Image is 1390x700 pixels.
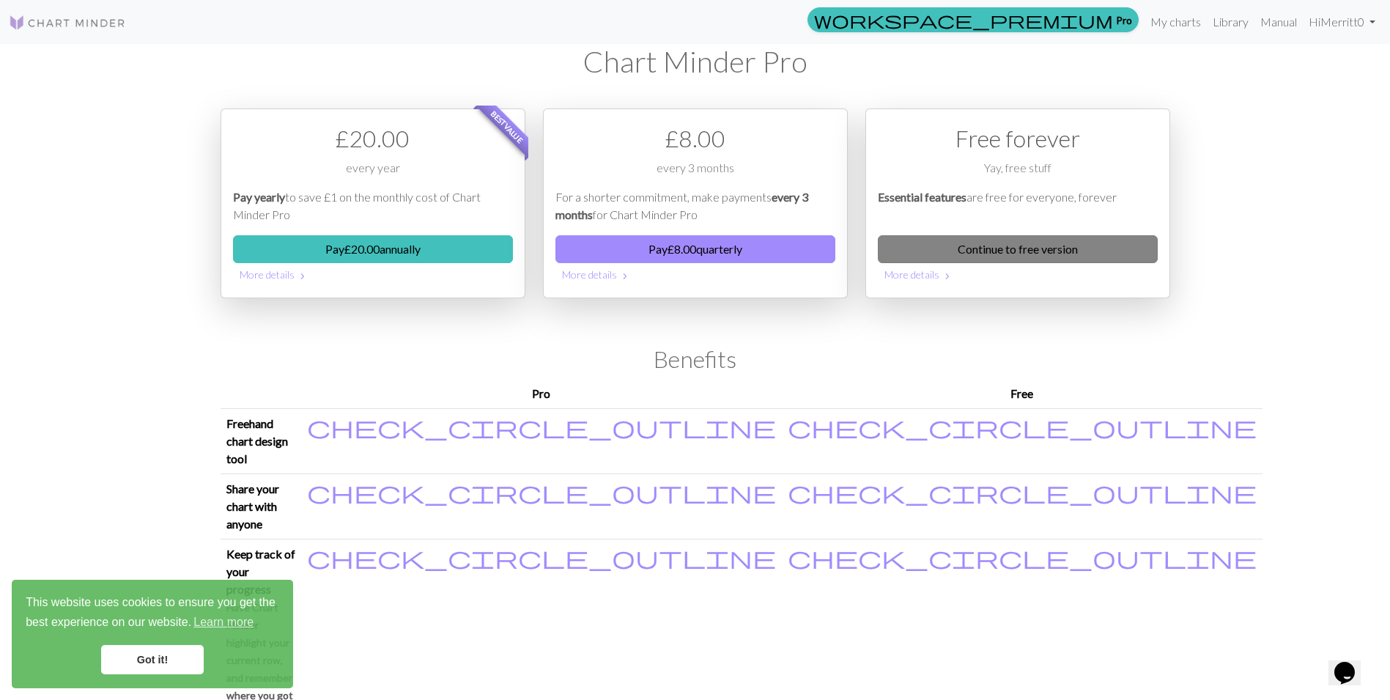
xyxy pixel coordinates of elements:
span: workspace_premium [814,10,1113,30]
a: learn more about cookies [191,611,256,633]
div: Payment option 2 [543,108,848,298]
a: dismiss cookie message [101,645,204,674]
em: Essential features [878,190,966,204]
a: Continue to free version [878,235,1158,263]
span: check_circle_outline [307,478,776,506]
span: check_circle_outline [788,543,1257,571]
i: Included [788,480,1257,504]
h1: Chart Minder Pro [221,44,1170,79]
img: Logo [9,14,126,32]
div: Payment option 1 [221,108,525,298]
div: every 3 months [555,159,835,188]
p: to save £1 on the monthly cost of Chart Minder Pro [233,188,513,224]
th: Free [782,379,1263,409]
iframe: chat widget [1328,641,1375,685]
h2: Benefits [221,345,1170,373]
a: Library [1207,7,1254,37]
em: every 3 months [555,190,808,221]
a: My charts [1145,7,1207,37]
button: More details [233,263,513,286]
th: Pro [301,379,782,409]
p: Share your chart with anyone [226,480,295,533]
i: Included [307,415,776,438]
span: chevron_right [619,269,631,284]
p: For a shorter commitment, make payments for Chart Minder Pro [555,188,835,224]
div: Yay, free stuff [878,159,1158,188]
div: £ 8.00 [555,121,835,156]
button: More details [555,263,835,286]
div: £ 20.00 [233,121,513,156]
p: are free for everyone, forever [878,188,1158,224]
span: check_circle_outline [307,543,776,571]
a: Manual [1254,7,1303,37]
span: check_circle_outline [788,413,1257,441]
div: every year [233,159,513,188]
div: cookieconsent [12,580,293,688]
span: chevron_right [297,269,308,284]
div: Free forever [878,121,1158,156]
i: Included [788,545,1257,569]
div: Free option [865,108,1170,298]
button: More details [878,263,1158,286]
span: check_circle_outline [307,413,776,441]
i: Included [307,545,776,569]
span: chevron_right [942,269,953,284]
span: Best value [476,96,538,158]
button: Pay£20.00annually [233,235,513,263]
a: HiMerritt0 [1303,7,1381,37]
p: Keep track of your progress [226,545,295,598]
button: Pay£8.00quarterly [555,235,835,263]
i: Included [788,415,1257,438]
span: This website uses cookies to ensure you get the best experience on our website. [26,594,279,633]
p: Freehand chart design tool [226,415,295,468]
i: Included [307,480,776,504]
a: Pro [807,7,1139,32]
em: Pay yearly [233,190,285,204]
span: check_circle_outline [788,478,1257,506]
